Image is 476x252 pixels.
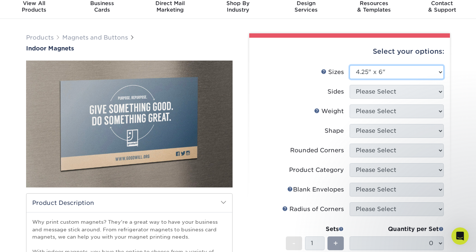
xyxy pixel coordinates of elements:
div: Select your options: [255,38,444,65]
div: Sizes [321,68,344,77]
a: Magnets and Buttons [62,34,128,41]
img: Indoor Magnets 01 [26,53,233,195]
div: Sides [327,87,344,96]
h2: Product Description [26,194,232,212]
div: Radius of Corners [282,205,344,214]
span: Indoor Magnets [26,45,74,52]
span: + [333,238,338,249]
a: Products [26,34,54,41]
div: Quantity per Set [350,225,444,234]
div: Product Category [289,166,344,174]
div: Sets [286,225,344,234]
div: Rounded Corners [290,146,344,155]
div: Blank Envelopes [287,185,344,194]
div: Shape [325,127,344,135]
a: Indoor Magnets [26,45,233,52]
span: - [292,238,296,249]
iframe: Intercom live chat [451,227,469,245]
div: Weight [314,107,344,116]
